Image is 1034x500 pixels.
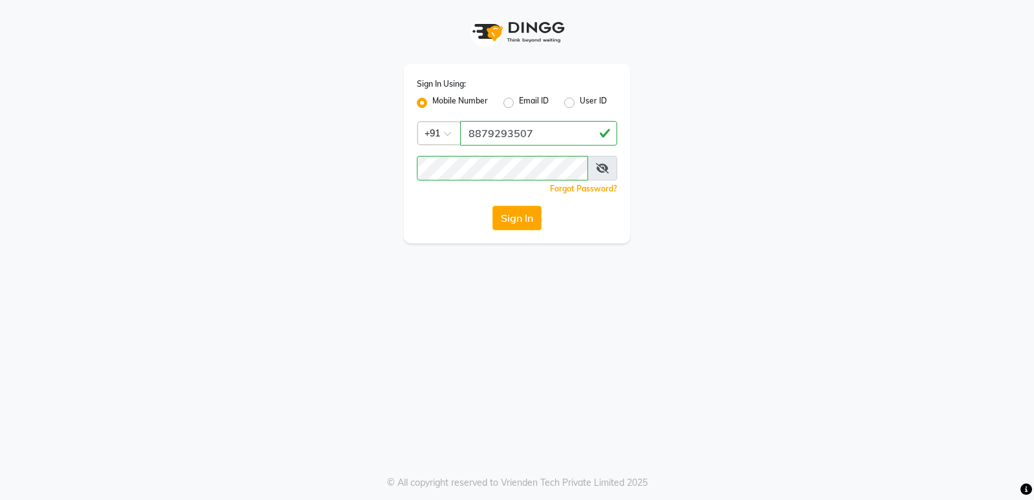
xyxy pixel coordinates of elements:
input: Username [460,121,617,146]
label: Email ID [519,95,549,111]
label: User ID [580,95,607,111]
label: Sign In Using: [417,78,466,90]
img: logo1.svg [465,13,569,51]
a: Forgot Password? [550,184,617,193]
input: Username [417,156,588,180]
button: Sign In [492,206,542,230]
label: Mobile Number [432,95,488,111]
